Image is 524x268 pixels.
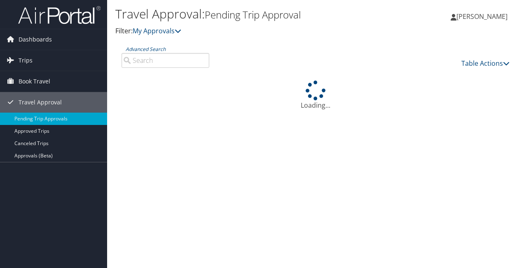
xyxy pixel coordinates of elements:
[133,26,181,35] a: My Approvals
[461,59,510,68] a: Table Actions
[19,71,50,92] span: Book Travel
[115,81,516,110] div: Loading...
[18,5,101,25] img: airportal-logo.png
[115,5,382,23] h1: Travel Approval:
[19,50,33,71] span: Trips
[122,53,209,68] input: Advanced Search
[115,26,382,37] p: Filter:
[19,92,62,113] span: Travel Approval
[205,8,301,21] small: Pending Trip Approval
[126,46,166,53] a: Advanced Search
[19,29,52,50] span: Dashboards
[451,4,516,29] a: [PERSON_NAME]
[456,12,508,21] span: [PERSON_NAME]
